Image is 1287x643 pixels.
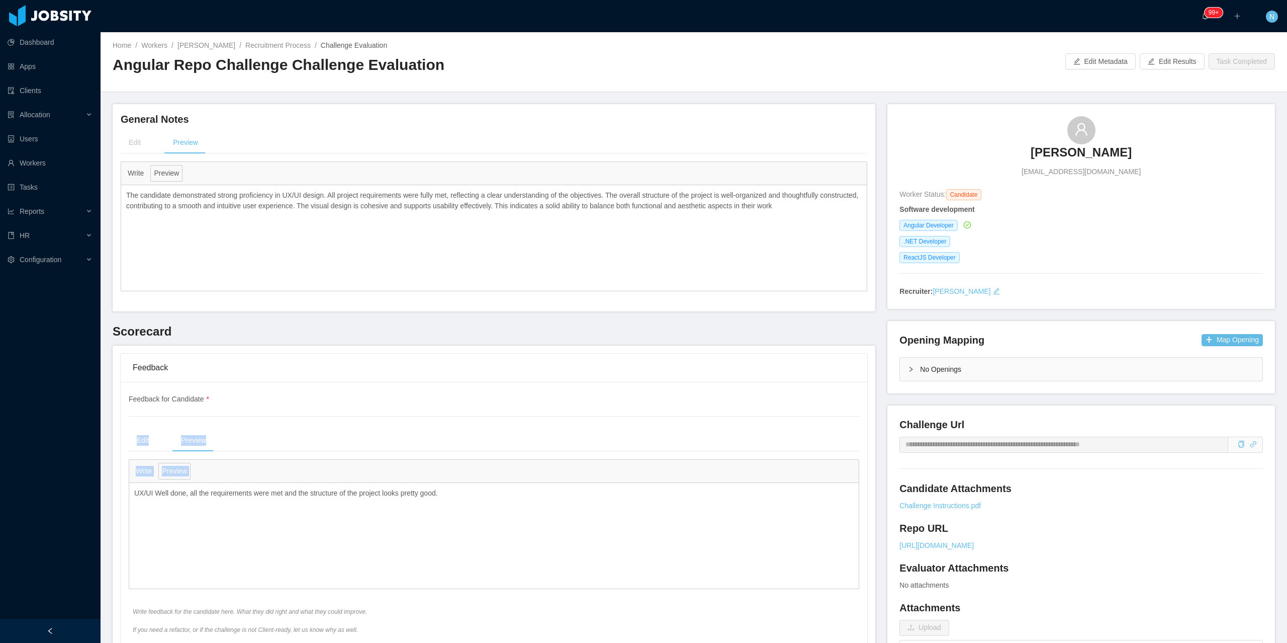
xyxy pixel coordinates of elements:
[8,208,15,215] i: icon: line-chart
[1250,440,1257,448] a: icon: link
[899,501,1263,511] a: Challenge Instructions.pdf
[899,333,984,347] h4: Opening Mapping
[158,463,191,479] button: Preview
[899,521,1263,535] h4: Repo URL
[134,488,854,499] p: UX/UI Well done, all the requirements were met and the structure of the project looks pretty good.
[1205,8,1223,18] sup: 1637
[113,41,131,49] a: Home
[135,41,137,49] span: /
[1238,439,1245,450] div: Copy
[121,131,149,154] div: Edit
[933,287,990,295] a: [PERSON_NAME]
[239,41,241,49] span: /
[899,623,949,631] span: icon: uploadUpload
[8,153,93,173] a: icon: userWorkers
[141,41,167,49] a: Workers
[899,205,974,213] strong: Software development
[321,41,387,49] span: Challenge Evaluation
[1202,334,1263,346] button: icon: plusMap Opening
[1250,441,1257,448] i: icon: link
[946,189,982,200] span: Candidate
[964,221,971,228] i: icon: check-circle
[908,366,914,372] i: icon: right
[899,580,1263,591] div: No attachments
[133,607,764,634] span: Write feedback for the candidate here. What they did right and what they could improve. If you ne...
[899,418,1263,432] h4: Challenge Url
[1074,122,1088,136] i: icon: user
[8,256,15,263] i: icon: setting
[899,540,1263,551] a: [URL][DOMAIN_NAME]
[245,41,311,49] a: Recruitment Process
[1202,13,1209,20] i: icon: bell
[899,220,957,231] span: Angular Developer
[1031,144,1132,160] h3: [PERSON_NAME]
[899,287,933,295] strong: Recruiter:
[8,129,93,149] a: icon: robotUsers
[165,131,206,154] div: Preview
[1238,441,1245,448] i: icon: copy
[962,221,971,229] a: icon: check-circle
[8,32,93,52] a: icon: pie-chartDashboard
[20,207,44,215] span: Reports
[1269,11,1274,23] span: N
[126,190,862,211] p: The candidate demonstrated strong proficiency in UX/UI design. All project requirements were full...
[133,354,855,382] div: Feedback
[8,177,93,197] a: icon: profileTasks
[20,256,61,264] span: Configuration
[899,601,1263,615] h4: Attachments
[1234,13,1241,20] i: icon: plus
[993,288,1000,295] i: icon: edit
[129,429,157,452] div: Edit
[124,165,147,182] button: Write
[899,236,950,247] span: .NET Developer
[899,620,949,636] button: icon: uploadUpload
[899,481,1263,496] h4: Candidate Attachments
[177,41,235,49] a: [PERSON_NAME]
[132,463,155,479] button: Write
[129,395,209,403] span: Feedback for Candidate
[1022,167,1141,177] span: [EMAIL_ADDRESS][DOMAIN_NAME]
[899,190,946,198] span: Worker Status:
[20,231,30,239] span: HR
[1065,53,1136,69] button: icon: editEdit Metadata
[900,358,1262,381] div: icon: rightNo Openings
[1140,53,1205,69] button: icon: editEdit Results
[113,55,694,75] h2: Angular Repo Challenge Challenge Evaluation
[150,165,182,182] button: Preview
[173,429,214,452] div: Preview
[113,324,875,340] h3: Scorecard
[171,41,173,49] span: /
[121,112,867,126] h4: General Notes
[8,81,93,101] a: icon: auditClients
[899,561,1263,575] h4: Evaluator Attachments
[315,41,317,49] span: /
[1209,53,1275,69] button: Task Completed
[20,111,50,119] span: Allocation
[8,56,93,76] a: icon: appstoreApps
[8,111,15,118] i: icon: solution
[1031,144,1132,167] a: [PERSON_NAME]
[899,252,959,263] span: ReactJS Developer
[8,232,15,239] i: icon: book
